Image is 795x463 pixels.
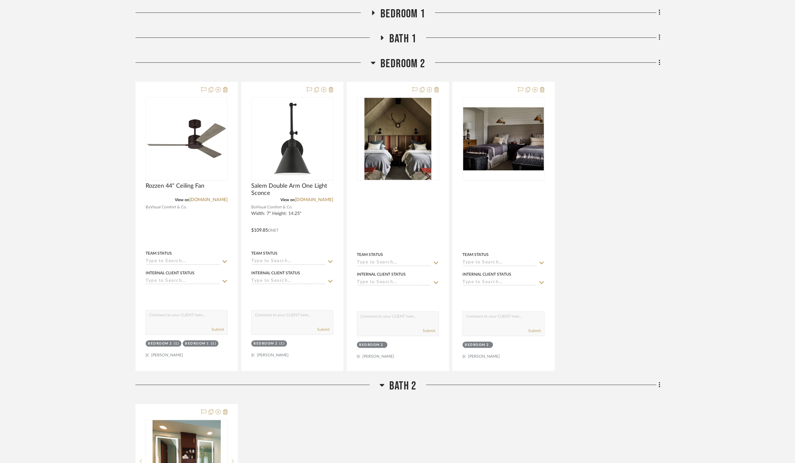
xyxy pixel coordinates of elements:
input: Type to Search… [251,259,325,265]
img: null [463,107,544,170]
div: Internal Client Status [146,270,194,276]
div: Bedroom 1 [185,341,209,346]
span: By [146,204,150,210]
div: Bedroom 2 [148,341,172,346]
span: View on [280,198,295,202]
input: Type to Search… [357,260,431,266]
div: Internal Client Status [462,271,511,277]
span: Visual Comfort & Co. [150,204,187,210]
span: Bedroom 2 [380,57,425,71]
span: Rozzen 44" Ceiling Fan [146,182,204,190]
img: Rozzen 44" Ceiling Fan [146,98,227,179]
span: View on [175,198,189,202]
input: Type to Search… [146,278,220,284]
input: Type to Search… [251,278,325,284]
button: Submit [528,328,541,334]
div: Bedroom 2 [254,341,278,346]
div: (1) [211,341,216,346]
div: Internal Client Status [251,270,300,276]
div: (1) [174,341,179,346]
span: Salem Double Arm One Light Sconce [251,182,333,197]
img: Salem Double Arm One Light Sconce [252,98,333,179]
button: Submit [423,328,435,334]
input: Type to Search… [146,259,220,265]
img: null [364,98,431,180]
a: [DOMAIN_NAME] [295,198,333,202]
input: Type to Search… [462,260,537,266]
span: Bath 1 [389,32,416,46]
span: Bath 2 [389,379,416,393]
div: Bedroom 2 [465,343,489,347]
button: Submit [317,326,330,332]
div: Bedroom 2 [359,343,383,347]
div: Internal Client Status [357,271,406,277]
span: Visual Comfort & Co. [256,204,293,210]
input: Type to Search… [462,280,537,286]
div: Team Status [251,250,277,256]
div: (1) [279,341,285,346]
div: Team Status [146,250,172,256]
span: Bedroom 1 [380,7,425,21]
button: Submit [212,326,224,332]
a: [DOMAIN_NAME] [189,198,228,202]
div: Team Status [357,252,383,258]
span: By [251,204,256,210]
input: Type to Search… [357,280,431,286]
div: Team Status [462,252,489,258]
